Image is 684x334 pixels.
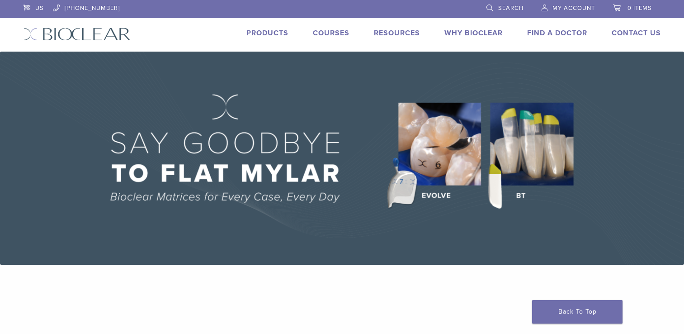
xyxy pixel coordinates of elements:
[374,29,420,38] a: Resources
[24,28,131,41] img: Bioclear
[246,29,288,38] a: Products
[498,5,524,12] span: Search
[627,5,652,12] span: 0 items
[527,29,587,38] a: Find A Doctor
[532,300,623,324] a: Back To Top
[552,5,595,12] span: My Account
[313,29,349,38] a: Courses
[444,29,503,38] a: Why Bioclear
[612,29,661,38] a: Contact Us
